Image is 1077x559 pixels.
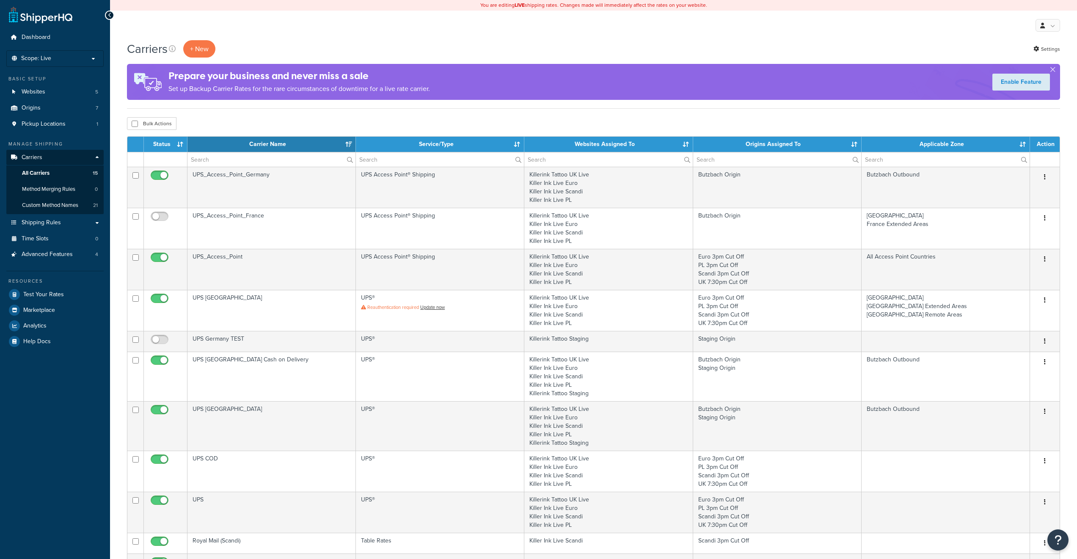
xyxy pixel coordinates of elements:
li: Dashboard [6,30,104,45]
td: UPS® [356,331,524,352]
td: UPS [GEOGRAPHIC_DATA] [187,401,356,451]
div: Basic Setup [6,75,104,83]
td: [GEOGRAPHIC_DATA] [GEOGRAPHIC_DATA] Extended Areas [GEOGRAPHIC_DATA] Remote Areas [862,290,1030,331]
th: Action [1030,137,1060,152]
td: Scandi 3pm Cut Off [693,533,862,553]
a: Websites 5 [6,84,104,100]
span: Time Slots [22,235,49,242]
td: UPS® [356,290,524,331]
td: UPS Access Point® Shipping [356,208,524,249]
td: Butzbach Outbound [862,167,1030,208]
span: 5 [95,88,98,96]
td: Euro 3pm Cut Off PL 3pm Cut Off Scandi 3pm Cut Off UK 7:30pm Cut Off [693,451,862,492]
td: Butzbach Outbound [862,352,1030,401]
span: Carriers [22,154,42,161]
a: Settings [1033,43,1060,55]
td: Killerink Tattoo UK Live Killer Ink Live Euro Killer Ink Live Scandi Killer Ink Live PL [524,208,693,249]
span: Test Your Rates [23,291,64,298]
a: Enable Feature [992,74,1050,91]
th: Applicable Zone: activate to sort column ascending [862,137,1030,152]
td: Killerink Tattoo UK Live Killer Ink Live Euro Killer Ink Live Scandi Killer Ink Live PL [524,249,693,290]
span: Dashboard [22,34,50,41]
input: Search [356,152,524,167]
span: Scope: Live [21,55,51,62]
td: [GEOGRAPHIC_DATA] France Extended Areas [862,208,1030,249]
li: Custom Method Names [6,198,104,213]
td: Staging Origin [693,331,862,352]
td: Killerink Tattoo UK Live Killer Ink Live Euro Killer Ink Live Scandi Killer Ink Live PL [524,451,693,492]
input: Search [524,152,692,167]
li: Websites [6,84,104,100]
td: UPS_Access_Point_Germany [187,167,356,208]
td: Euro 3pm Cut Off PL 3pm Cut Off Scandi 3pm Cut Off UK 7:30pm Cut Off [693,249,862,290]
td: UPS [GEOGRAPHIC_DATA] [187,290,356,331]
td: Butzbach Origin Staging Origin [693,401,862,451]
span: Custom Method Names [22,202,78,209]
li: Carriers [6,150,104,214]
td: Killerink Tattoo UK Live Killer Ink Live Euro Killer Ink Live Scandi Killer Ink Live PL [524,167,693,208]
td: Euro 3pm Cut Off PL 3pm Cut Off Scandi 3pm Cut Off UK 7:30pm Cut Off [693,290,862,331]
li: Time Slots [6,231,104,247]
a: Marketplace [6,303,104,318]
span: Reauthentication required [367,304,419,311]
a: All Carriers 15 [6,165,104,181]
span: 4 [95,251,98,258]
td: UPS Germany TEST [187,331,356,352]
th: Status: activate to sort column ascending [144,137,187,152]
span: Advanced Features [22,251,73,258]
th: Carrier Name: activate to sort column ascending [187,137,356,152]
li: Method Merging Rules [6,182,104,197]
td: Killerink Tattoo UK Live Killer Ink Live Euro Killer Ink Live Scandi Killer Ink Live PL Killerink... [524,352,693,401]
td: UPS® [356,352,524,401]
td: UPS_Access_Point [187,249,356,290]
span: 15 [93,170,98,177]
a: Test Your Rates [6,287,104,302]
span: Pickup Locations [22,121,66,128]
a: Update now [420,304,445,311]
a: Method Merging Rules 0 [6,182,104,197]
img: ad-rules-rateshop-fe6ec290ccb7230408bd80ed9643f0289d75e0ffd9eb532fc0e269fcd187b520.png [127,64,168,100]
td: UPS [GEOGRAPHIC_DATA] Cash on Delivery [187,352,356,401]
button: + New [183,40,215,58]
td: Butzbach Outbound [862,401,1030,451]
td: Killerink Tattoo UK Live Killer Ink Live Euro Killer Ink Live Scandi Killer Ink Live PL [524,290,693,331]
input: Search [693,152,861,167]
h1: Carriers [127,41,168,57]
th: Origins Assigned To: activate to sort column ascending [693,137,862,152]
td: UPS® [356,401,524,451]
a: Origins 7 [6,100,104,116]
input: Search [862,152,1030,167]
span: All Carriers [22,170,50,177]
a: Custom Method Names 21 [6,198,104,213]
td: Killerink Tattoo UK Live Killer Ink Live Euro Killer Ink Live Scandi Killer Ink Live PL Killerink... [524,401,693,451]
span: 0 [95,235,98,242]
td: UPS® [356,451,524,492]
span: Shipping Rules [22,219,61,226]
td: Butzbach Origin Staging Origin [693,352,862,401]
span: Help Docs [23,338,51,345]
td: Killer Ink Live Scandi [524,533,693,553]
li: Pickup Locations [6,116,104,132]
h4: Prepare your business and never miss a sale [168,69,430,83]
td: UPS [187,492,356,533]
a: Pickup Locations 1 [6,116,104,132]
td: Royal Mail (Scandi) [187,533,356,553]
td: UPS® [356,492,524,533]
a: Shipping Rules [6,215,104,231]
td: Table Rates [356,533,524,553]
span: 7 [96,105,98,112]
th: Service/Type: activate to sort column ascending [356,137,524,152]
div: Resources [6,278,104,285]
a: Analytics [6,318,104,333]
button: Open Resource Center [1047,529,1069,551]
td: Butzbach Origin [693,208,862,249]
span: Origins [22,105,41,112]
th: Websites Assigned To: activate to sort column ascending [524,137,693,152]
a: Help Docs [6,334,104,349]
span: 21 [93,202,98,209]
a: Advanced Features 4 [6,247,104,262]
